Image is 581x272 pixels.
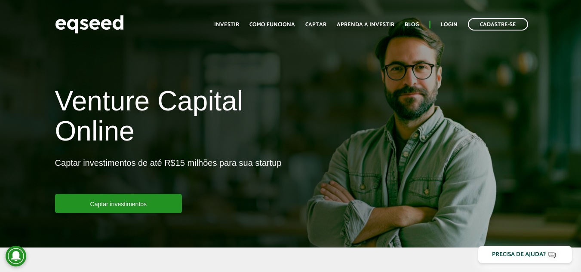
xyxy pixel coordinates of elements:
[305,22,326,28] a: Captar
[55,158,282,194] p: Captar investimentos de até R$15 milhões para sua startup
[55,13,124,36] img: EqSeed
[441,22,458,28] a: Login
[468,18,528,31] a: Cadastre-se
[55,194,182,213] a: Captar investimentos
[55,86,284,151] h1: Venture Capital Online
[405,22,419,28] a: Blog
[337,22,394,28] a: Aprenda a investir
[249,22,295,28] a: Como funciona
[214,22,239,28] a: Investir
